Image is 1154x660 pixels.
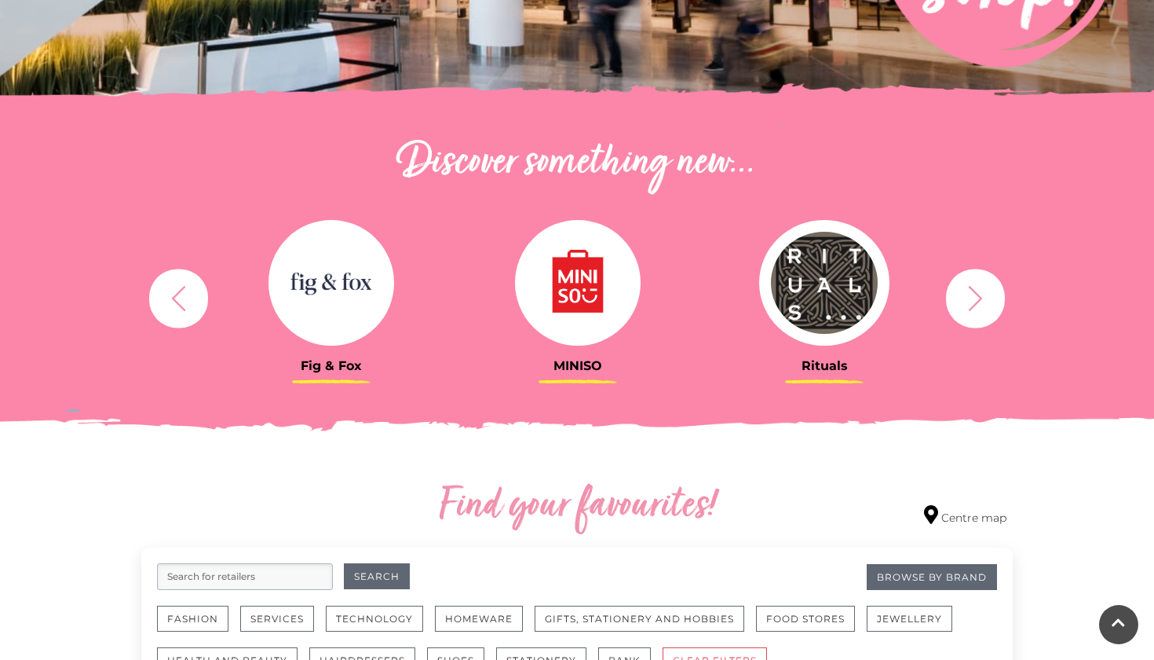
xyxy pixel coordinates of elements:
a: Rituals [713,220,936,373]
button: Food Stores [756,606,855,632]
button: Technology [326,606,423,632]
button: Homeware [435,606,523,632]
a: MINISO [466,220,689,373]
h3: Fig & Fox [220,358,443,373]
button: Search [344,563,410,589]
button: Fashion [157,606,228,632]
button: Services [240,606,314,632]
a: Food Stores [756,606,867,647]
a: Technology [326,606,435,647]
input: Search for retailers [157,563,333,590]
a: Gifts, Stationery and Hobbies [535,606,756,647]
a: Jewellery [867,606,964,647]
a: Fashion [157,606,240,647]
h3: Rituals [713,358,936,373]
button: Gifts, Stationery and Hobbies [535,606,744,632]
h2: Find your favourites! [290,482,864,532]
h2: Discover something new... [141,138,1013,189]
h3: MINISO [466,358,689,373]
a: Centre map [924,505,1006,526]
a: Browse By Brand [867,564,997,590]
a: Services [240,606,326,647]
a: Fig & Fox [220,220,443,373]
a: Homeware [435,606,535,647]
button: Jewellery [867,606,952,632]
